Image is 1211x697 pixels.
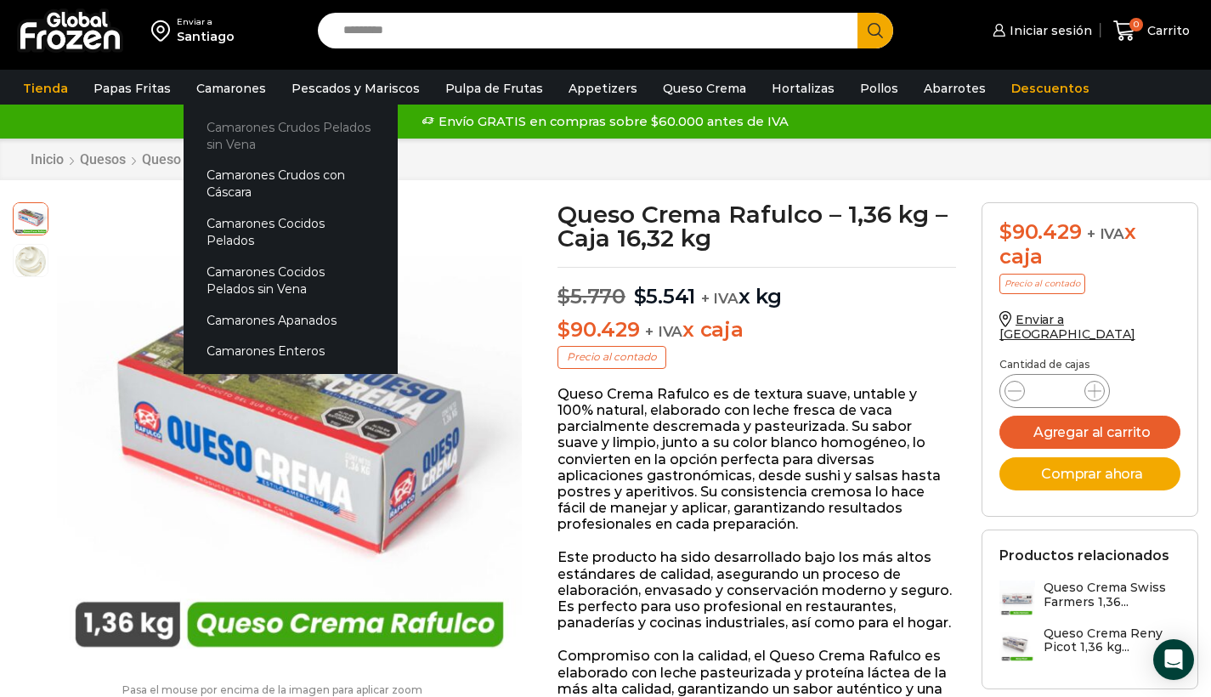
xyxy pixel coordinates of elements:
span: $ [999,219,1012,244]
span: $ [557,317,570,342]
a: Queso Crema [654,72,755,105]
a: Pollos [852,72,907,105]
a: Pulpa de Frutas [437,72,552,105]
a: Camarones Apanados [184,304,398,336]
span: + IVA [1087,225,1124,242]
bdi: 5.770 [557,284,625,309]
a: Inicio [30,151,65,167]
input: Product quantity [1038,379,1071,403]
a: Hortalizas [763,72,843,105]
a: Pescados y Mariscos [283,72,428,105]
a: Queso [141,151,182,167]
nav: Breadcrumb [30,151,182,167]
div: Enviar a [177,16,235,28]
a: Descuentos [1003,72,1098,105]
a: Papas Fritas [85,72,179,105]
h3: Queso Crema Reny Picot 1,36 kg... [1044,626,1180,655]
a: Tienda [14,72,76,105]
div: Santiago [177,28,235,45]
span: Iniciar sesión [1005,22,1092,39]
a: Camarones Cocidos Pelados [184,208,398,257]
a: Camarones Crudos Pelados sin Vena [184,111,398,160]
a: Appetizers [560,72,646,105]
span: queso-crema [14,201,48,235]
a: Quesos [79,151,127,167]
p: Este producto ha sido desarrollado bajo los más altos estándares de calidad, asegurando un proces... [557,549,956,631]
span: $ [557,284,570,309]
span: $ [634,284,647,309]
p: Pasa el mouse por encima de la imagen para aplicar zoom [13,684,532,696]
div: Open Intercom Messenger [1153,639,1194,680]
a: 0 Carrito [1109,11,1194,51]
a: Camarones Cocidos Pelados sin Vena [184,257,398,305]
button: Search button [857,13,893,48]
button: Comprar ahora [999,457,1180,490]
p: x caja [557,318,956,343]
span: queso-crema [14,245,48,279]
span: + IVA [701,290,738,307]
h3: Queso Crema Swiss Farmers 1,36... [1044,581,1180,609]
span: Carrito [1143,22,1190,39]
a: Camarones Enteros [184,336,398,367]
div: x caja [999,220,1180,269]
a: Queso Crema Swiss Farmers 1,36... [999,581,1180,617]
span: + IVA [645,323,682,340]
h2: Productos relacionados [999,547,1169,564]
p: Queso Crema Rafulco es de textura suave, untable y 100% natural, elaborado con leche fresca de va... [557,386,956,533]
bdi: 90.429 [999,219,1081,244]
p: Precio al contado [999,274,1085,294]
img: address-field-icon.svg [151,16,177,45]
button: Agregar al carrito [999,416,1180,449]
a: Camarones [188,72,274,105]
h1: Queso Crema Rafulco – 1,36 kg – Caja 16,32 kg [557,202,956,250]
p: Cantidad de cajas [999,359,1180,371]
a: Camarones Crudos con Cáscara [184,160,398,208]
p: x kg [557,267,956,309]
a: Abarrotes [915,72,994,105]
a: Iniciar sesión [988,14,1092,48]
a: Enviar a [GEOGRAPHIC_DATA] [999,312,1135,342]
bdi: 90.429 [557,317,639,342]
bdi: 5.541 [634,284,696,309]
a: Queso Crema Reny Picot 1,36 kg... [999,626,1180,663]
span: 0 [1129,18,1143,31]
p: Precio al contado [557,346,666,368]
